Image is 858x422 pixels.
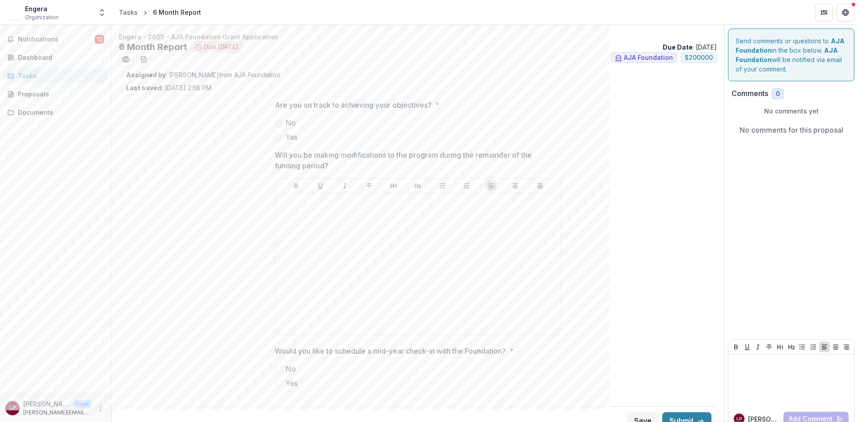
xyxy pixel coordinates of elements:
p: [PERSON_NAME][EMAIL_ADDRESS][DOMAIN_NAME] [23,409,92,417]
p: [PERSON_NAME] [23,399,70,409]
div: Documents [18,108,101,117]
span: No [286,364,296,374]
div: Send comments or questions to in the box below. will be notified via email of your comment. [728,29,854,81]
nav: breadcrumb [115,6,205,19]
button: Align Right [534,180,545,191]
button: Align Center [510,180,521,191]
div: Proposals [18,89,101,99]
span: Notifications [18,36,95,43]
p: Would you like to schedule a mid-year check-in with the Foundation? [275,346,506,356]
p: Are you on track to achieving your objectives? [275,100,432,110]
button: Ordered List [461,180,472,191]
button: Bold [291,180,302,191]
a: Proposals [4,87,108,101]
p: : [DATE] [663,42,717,52]
div: 6 Month Report [153,8,201,17]
div: Engera [25,4,59,13]
button: Heading 1 [388,180,399,191]
p: : [PERSON_NAME] from AJA Foundation [126,70,710,79]
span: Due [DATE] [204,43,238,51]
span: $ 200000 [685,54,713,62]
div: Tasks [18,71,101,80]
span: 12 [95,35,104,44]
button: Heading 2 [786,342,797,352]
p: [DATE] 2:58 PM [126,83,211,92]
button: More [95,403,106,414]
strong: Assigned by [126,71,166,79]
div: Dashboard [18,53,101,62]
span: AJA Foundation [624,54,673,62]
button: Strike [364,180,374,191]
a: Dashboard [4,50,108,65]
div: Tasks [119,8,138,17]
span: No [286,117,296,128]
span: 0 [776,90,780,98]
button: Partners [815,4,833,21]
img: Engera [7,5,21,20]
button: Bold [731,342,741,352]
a: Tasks [4,68,108,83]
button: Heading 1 [775,342,786,352]
strong: Last saved: [126,84,163,92]
a: Documents [4,105,108,120]
button: download-word-button [137,52,151,67]
button: Align Left [819,342,830,352]
button: Preview 8e41ded6-fd10-478e-a4c1-3d85a816e31c.pdf [119,52,133,67]
button: Heading 2 [412,180,423,191]
button: Align Center [830,342,841,352]
span: Organization [25,13,59,21]
button: Strike [764,342,774,352]
button: Underline [315,180,326,191]
p: Will you be making modifications to the program during the remainder of the funding period? [275,150,555,171]
button: Underline [742,342,753,352]
button: Align Left [486,180,496,191]
button: Align Right [841,342,852,352]
button: Get Help [837,4,854,21]
p: User [73,400,92,408]
a: Tasks [115,6,141,19]
button: Bullet List [797,342,808,352]
h2: Comments [732,89,768,98]
button: Italicize [340,180,350,191]
span: Yes [286,132,298,142]
button: Open entity switcher [96,4,108,21]
button: Notifications12 [4,32,108,46]
p: No comments for this proposal [740,125,843,135]
p: No comments yet [732,106,851,116]
strong: Due Date [663,43,693,51]
h2: 6 Month Report [119,42,187,52]
span: Yes [286,378,298,389]
p: Engera - 2025 - AJA Foundation Grant Application [119,32,717,42]
div: Lydia Pistas [9,405,16,411]
div: Lydia Pistas [736,417,742,421]
button: Italicize [753,342,763,352]
button: Bullet List [437,180,448,191]
button: Ordered List [808,342,819,352]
